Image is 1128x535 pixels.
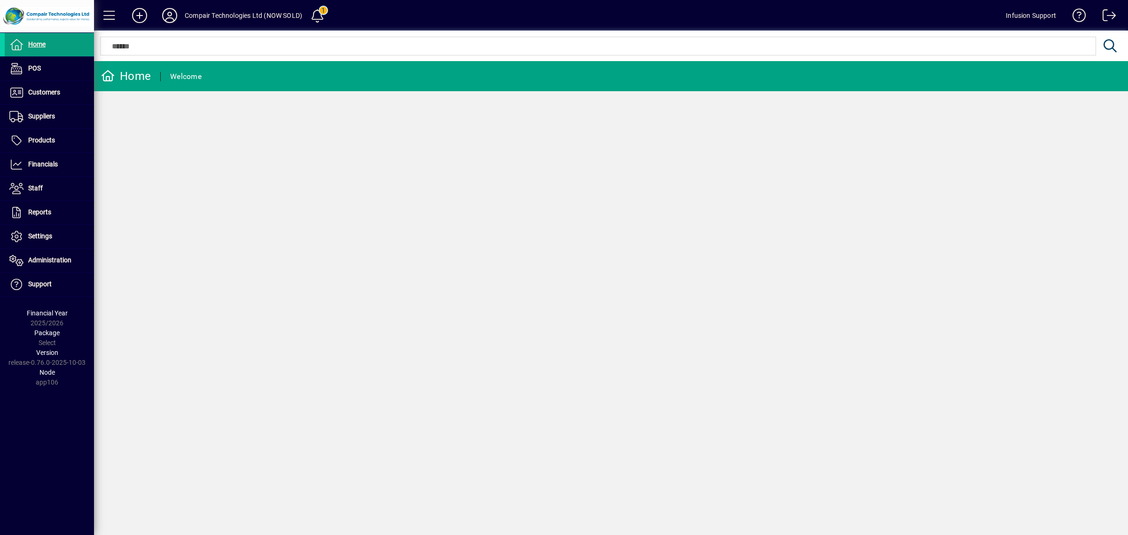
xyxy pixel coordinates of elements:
[5,249,94,272] a: Administration
[28,184,43,192] span: Staff
[36,349,58,356] span: Version
[28,256,71,264] span: Administration
[28,88,60,96] span: Customers
[34,329,60,337] span: Package
[101,69,151,84] div: Home
[28,112,55,120] span: Suppliers
[5,225,94,248] a: Settings
[1006,8,1056,23] div: Infusion Support
[28,208,51,216] span: Reports
[28,160,58,168] span: Financials
[5,153,94,176] a: Financials
[28,136,55,144] span: Products
[185,8,302,23] div: Compair Technologies Ltd (NOW SOLD)
[155,7,185,24] button: Profile
[5,177,94,200] a: Staff
[170,69,202,84] div: Welcome
[5,57,94,80] a: POS
[5,129,94,152] a: Products
[27,309,68,317] span: Financial Year
[1065,2,1086,32] a: Knowledge Base
[28,40,46,48] span: Home
[1096,2,1116,32] a: Logout
[125,7,155,24] button: Add
[39,369,55,376] span: Node
[5,273,94,296] a: Support
[28,280,52,288] span: Support
[28,232,52,240] span: Settings
[5,81,94,104] a: Customers
[5,105,94,128] a: Suppliers
[5,201,94,224] a: Reports
[28,64,41,72] span: POS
